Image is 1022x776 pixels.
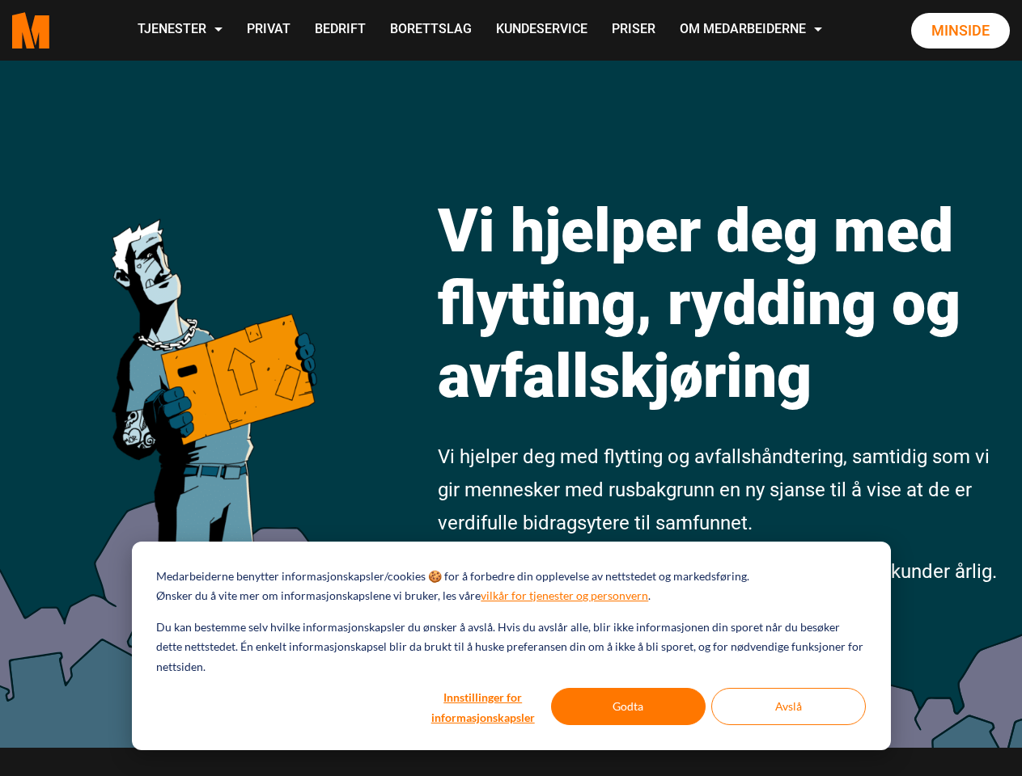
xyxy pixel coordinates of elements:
[421,688,545,725] button: Innstillinger for informasjonskapsler
[911,13,1010,48] a: Minside
[156,618,865,677] p: Du kan bestemme selv hvilke informasjonskapsler du ønsker å avslå. Hvis du avslår alle, blir ikke...
[668,2,834,59] a: Om Medarbeiderne
[303,2,378,59] a: Bedrift
[156,567,749,587] p: Medarbeiderne benytter informasjonskapsler/cookies 🍪 for å forbedre din opplevelse av nettstedet ...
[97,158,329,606] img: medarbeiderne man icon optimized
[132,542,891,750] div: Cookie banner
[600,2,668,59] a: Priser
[125,2,235,59] a: Tjenester
[156,586,651,606] p: Ønsker du å vite mer om informasjonskapslene vi bruker, les våre .
[484,2,600,59] a: Kundeservice
[711,688,866,725] button: Avslå
[438,194,1010,412] h1: Vi hjelper deg med flytting, rydding og avfallskjøring
[481,586,648,606] a: vilkår for tjenester og personvern
[551,688,706,725] button: Godta
[378,2,484,59] a: Borettslag
[235,2,303,59] a: Privat
[438,445,990,534] span: Vi hjelper deg med flytting og avfallshåndtering, samtidig som vi gir mennesker med rusbakgrunn e...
